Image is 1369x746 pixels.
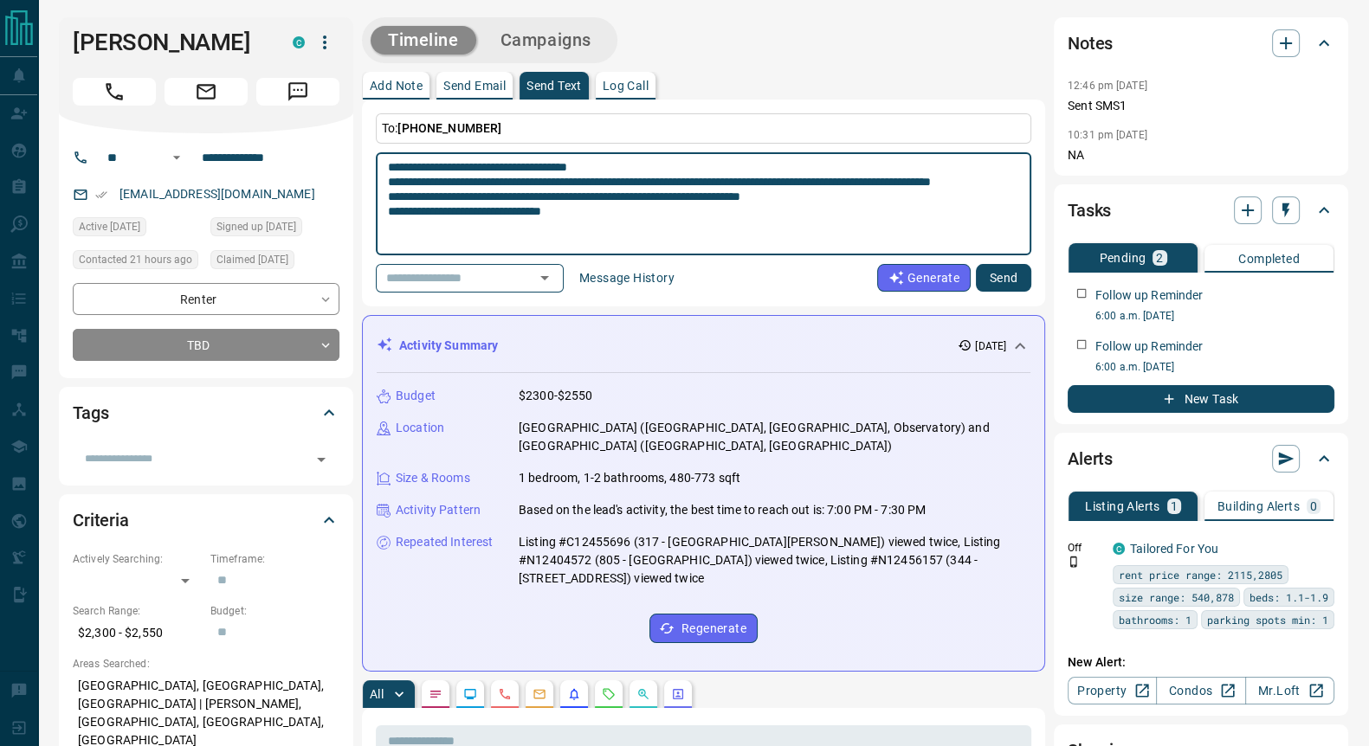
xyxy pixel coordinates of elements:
[166,147,187,168] button: Open
[119,187,315,201] a: [EMAIL_ADDRESS][DOMAIN_NAME]
[377,330,1030,362] div: Activity Summary[DATE]
[1171,500,1178,512] p: 1
[443,80,506,92] p: Send Email
[73,499,339,541] div: Criteria
[1095,338,1203,356] p: Follow up Reminder
[567,687,581,701] svg: Listing Alerts
[1085,500,1160,512] p: Listing Alerts
[376,113,1031,144] p: To:
[1119,611,1191,628] span: bathrooms: 1
[73,250,202,274] div: Tue Oct 14 2025
[1119,566,1282,583] span: rent price range: 2115,2805
[602,687,616,701] svg: Requests
[1068,540,1102,556] p: Off
[519,501,926,519] p: Based on the lead's activity, the best time to reach out is: 7:00 PM - 7:30 PM
[79,218,140,235] span: Active [DATE]
[1068,97,1334,115] p: Sent SMS1
[73,619,202,647] p: $2,300 - $2,550
[1095,286,1203,305] p: Follow up Reminder
[370,688,384,700] p: All
[519,533,1030,588] p: Listing #C12455696 (317 - [GEOGRAPHIC_DATA][PERSON_NAME]) viewed twice, Listing #N12404572 (805 -...
[526,80,582,92] p: Send Text
[73,551,202,567] p: Actively Searching:
[79,251,192,268] span: Contacted 21 hours ago
[370,80,423,92] p: Add Note
[396,387,436,405] p: Budget
[256,78,339,106] span: Message
[1238,253,1300,265] p: Completed
[73,656,339,672] p: Areas Searched:
[636,687,650,701] svg: Opportunities
[1068,653,1334,672] p: New Alert:
[1068,23,1334,64] div: Notes
[1068,190,1334,231] div: Tasks
[1068,677,1157,704] a: Property
[519,469,740,487] p: 1 bedroom, 1-2 bathrooms, 480-773 sqft
[210,603,339,619] p: Budget:
[1119,588,1234,606] span: size range: 540,878
[976,264,1031,292] button: Send
[1068,29,1113,57] h2: Notes
[73,392,339,434] div: Tags
[463,687,477,701] svg: Lead Browsing Activity
[1099,252,1146,264] p: Pending
[1095,359,1334,375] p: 6:00 a.m. [DATE]
[498,687,512,701] svg: Calls
[533,687,546,701] svg: Emails
[483,26,609,55] button: Campaigns
[1068,385,1334,413] button: New Task
[1068,445,1113,473] h2: Alerts
[533,266,557,290] button: Open
[165,78,248,106] span: Email
[671,687,685,701] svg: Agent Actions
[95,189,107,201] svg: Email Verified
[1130,542,1218,556] a: Tailored For You
[210,250,339,274] div: Mon Oct 13 2025
[1068,438,1334,479] div: Alerts
[1113,543,1125,555] div: condos.ca
[210,551,339,567] p: Timeframe:
[1156,677,1245,704] a: Condos
[73,29,267,56] h1: [PERSON_NAME]
[371,26,476,55] button: Timeline
[1068,556,1080,568] svg: Push Notification Only
[396,501,481,519] p: Activity Pattern
[73,603,202,619] p: Search Range:
[569,264,685,292] button: Message History
[1207,611,1328,628] span: parking spots min: 1
[1156,252,1163,264] p: 2
[429,687,442,701] svg: Notes
[73,283,339,315] div: Renter
[396,419,444,437] p: Location
[397,121,501,135] span: [PHONE_NUMBER]
[519,419,1030,455] p: [GEOGRAPHIC_DATA] ([GEOGRAPHIC_DATA], [GEOGRAPHIC_DATA], Observatory) and [GEOGRAPHIC_DATA] ([GEO...
[1068,80,1147,92] p: 12:46 pm [DATE]
[216,218,296,235] span: Signed up [DATE]
[877,264,971,292] button: Generate
[649,614,758,643] button: Regenerate
[603,80,649,92] p: Log Call
[1250,588,1328,606] span: beds: 1.1-1.9
[396,469,470,487] p: Size & Rooms
[293,36,305,48] div: condos.ca
[396,533,493,551] p: Repeated Interest
[210,217,339,241] div: Mon Oct 13 2025
[73,78,156,106] span: Call
[1310,500,1317,512] p: 0
[73,399,108,427] h2: Tags
[73,506,129,534] h2: Criteria
[519,387,592,405] p: $2300-$2550
[309,447,333,472] button: Open
[1217,500,1300,512] p: Building Alerts
[1068,146,1334,164] p: NA
[1245,677,1334,704] a: Mr.Loft
[73,217,202,241] div: Mon Oct 13 2025
[1068,129,1147,141] p: 10:31 pm [DATE]
[1068,196,1111,224] h2: Tasks
[1095,308,1334,324] p: 6:00 a.m. [DATE]
[216,251,288,268] span: Claimed [DATE]
[975,338,1006,354] p: [DATE]
[73,329,339,361] div: TBD
[399,337,498,355] p: Activity Summary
